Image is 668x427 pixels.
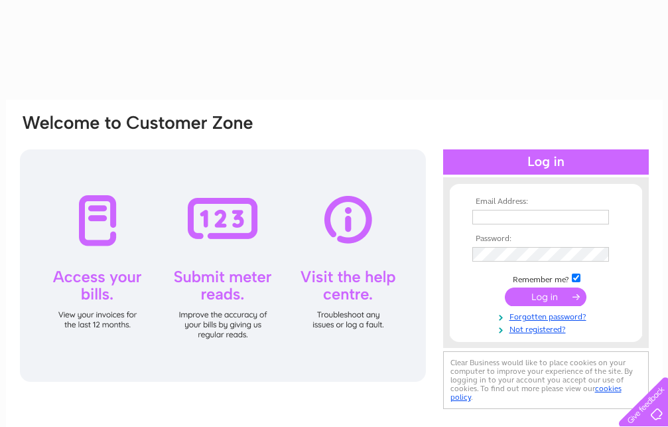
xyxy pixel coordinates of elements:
[472,322,623,335] a: Not registered?
[469,197,623,207] th: Email Address:
[472,309,623,322] a: Forgotten password?
[469,272,623,285] td: Remember me?
[450,384,622,402] a: cookies policy
[505,288,586,306] input: Submit
[443,351,649,409] div: Clear Business would like to place cookies on your computer to improve your experience of the sit...
[469,234,623,244] th: Password:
